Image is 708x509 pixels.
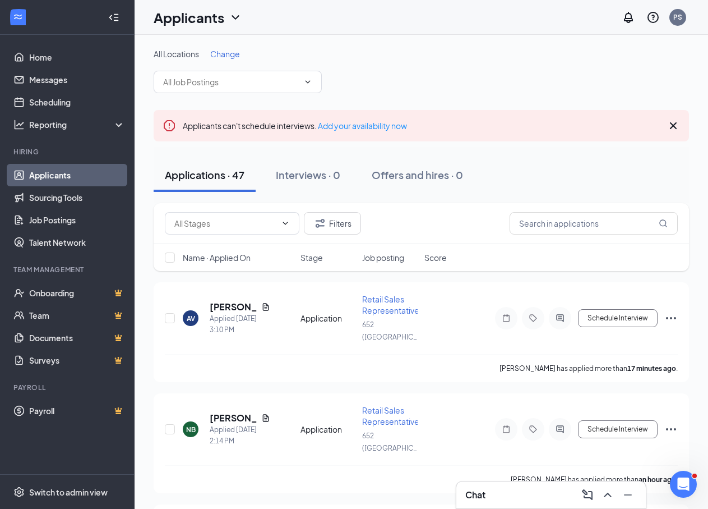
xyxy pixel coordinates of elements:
[510,212,678,235] input: Search in applications
[424,252,447,263] span: Score
[621,488,635,502] svg: Minimize
[229,11,242,24] svg: ChevronDown
[13,147,123,157] div: Hiring
[511,475,678,484] p: [PERSON_NAME] has applied more than .
[499,364,678,373] p: [PERSON_NAME] has applied more than .
[578,420,658,438] button: Schedule Interview
[210,301,257,313] h5: [PERSON_NAME]
[362,432,438,452] span: 652 ([GEOGRAPHIC_DATA])
[261,302,270,311] svg: Document
[183,252,251,263] span: Name · Applied On
[300,424,356,435] div: Application
[601,488,614,502] svg: ChevronUp
[300,252,323,263] span: Stage
[581,488,594,502] svg: ComposeMessage
[622,11,635,24] svg: Notifications
[362,294,419,315] span: Retail Sales Representative
[29,119,126,130] div: Reporting
[304,212,361,235] button: Filter Filters
[13,487,25,498] svg: Settings
[29,164,125,186] a: Applicants
[673,12,682,22] div: PS
[638,475,676,484] b: an hour ago
[29,487,108,498] div: Switch to admin view
[261,414,270,423] svg: Document
[553,314,567,323] svg: ActiveChat
[29,68,125,91] a: Messages
[108,12,119,23] svg: Collapse
[664,423,678,436] svg: Ellipses
[362,320,438,341] span: 652 ([GEOGRAPHIC_DATA])
[29,209,125,231] a: Job Postings
[627,364,676,373] b: 17 minutes ago
[29,304,125,327] a: TeamCrown
[165,168,244,182] div: Applications · 47
[579,486,596,504] button: ComposeMessage
[163,76,299,88] input: All Job Postings
[29,186,125,209] a: Sourcing Tools
[362,405,419,427] span: Retail Sales Representative
[210,412,257,424] h5: [PERSON_NAME]
[599,486,617,504] button: ChevronUp
[664,311,678,325] svg: Ellipses
[154,49,199,59] span: All Locations
[186,425,196,434] div: NB
[276,168,340,182] div: Interviews · 0
[465,489,485,501] h3: Chat
[372,168,463,182] div: Offers and hires · 0
[313,217,327,230] svg: Filter
[174,217,276,230] input: All Stages
[210,313,270,336] div: Applied [DATE] 3:10 PM
[578,309,658,327] button: Schedule Interview
[29,231,125,254] a: Talent Network
[303,77,312,86] svg: ChevronDown
[29,91,125,113] a: Scheduling
[183,121,407,131] span: Applicants can't schedule interviews.
[553,425,567,434] svg: ActiveChat
[29,46,125,68] a: Home
[670,471,697,498] iframe: Intercom live chat
[281,219,290,228] svg: ChevronDown
[29,282,125,304] a: OnboardingCrown
[12,11,24,22] svg: WorkstreamLogo
[646,11,660,24] svg: QuestionInfo
[29,349,125,372] a: SurveysCrown
[362,252,404,263] span: Job posting
[154,8,224,27] h1: Applicants
[667,119,680,132] svg: Cross
[499,314,513,323] svg: Note
[619,486,637,504] button: Minimize
[526,425,540,434] svg: Tag
[210,49,240,59] span: Change
[499,425,513,434] svg: Note
[318,121,407,131] a: Add your availability now
[163,119,176,132] svg: Error
[13,119,25,130] svg: Analysis
[13,265,123,274] div: Team Management
[29,400,125,422] a: PayrollCrown
[659,219,668,228] svg: MagnifyingGlass
[210,424,270,447] div: Applied [DATE] 2:14 PM
[13,383,123,392] div: Payroll
[300,313,356,324] div: Application
[187,314,195,323] div: AV
[526,314,540,323] svg: Tag
[29,327,125,349] a: DocumentsCrown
